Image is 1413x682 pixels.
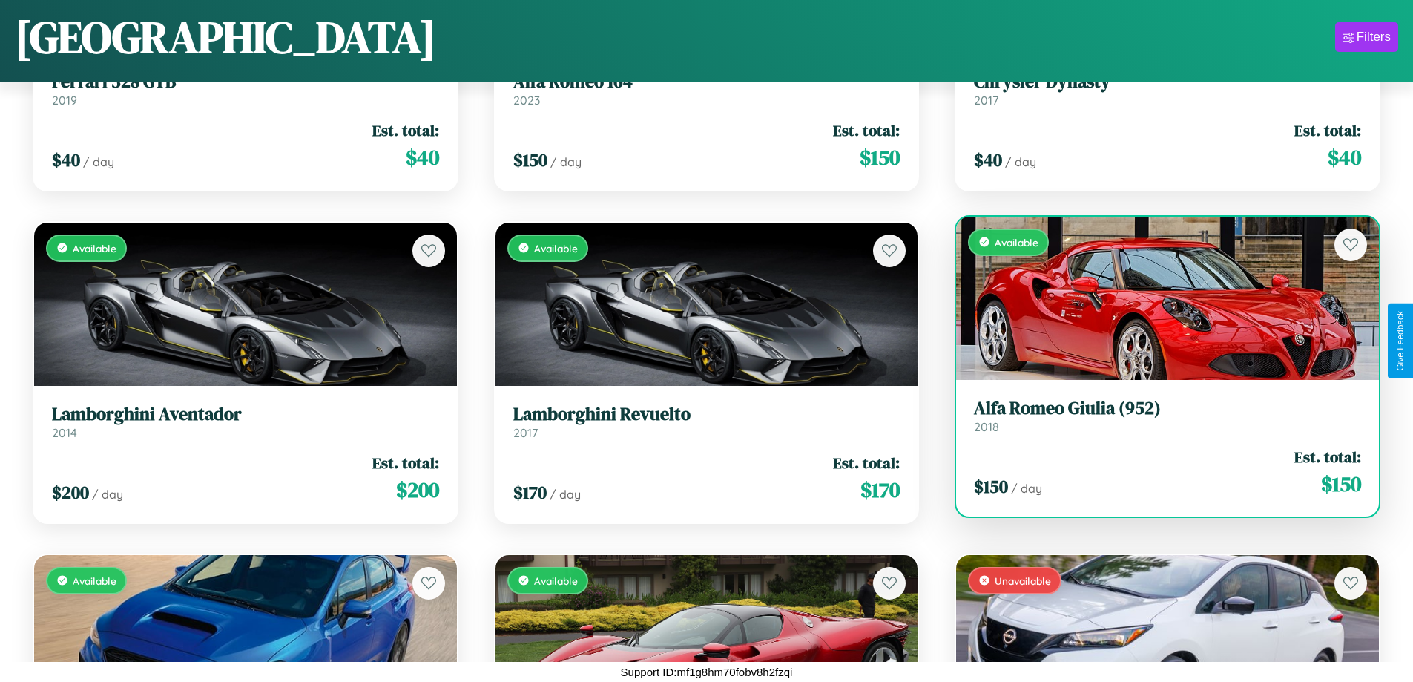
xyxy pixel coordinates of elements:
button: Filters [1335,22,1398,52]
span: / day [1011,481,1042,496]
h3: Chrysler Dynasty [974,71,1361,93]
span: / day [550,487,581,502]
span: $ 170 [513,480,547,505]
span: $ 200 [396,475,439,505]
span: $ 170 [860,475,900,505]
h1: [GEOGRAPHIC_DATA] [15,7,436,68]
span: / day [550,154,582,169]
span: $ 40 [52,148,80,172]
span: Est. total: [833,452,900,473]
span: 2018 [974,419,999,434]
span: Available [73,242,116,255]
span: Unavailable [995,574,1051,587]
span: Est. total: [372,119,439,141]
span: 2017 [513,425,538,440]
span: $ 150 [1321,469,1361,499]
span: 2023 [513,93,540,108]
span: $ 40 [406,142,439,172]
div: Give Feedback [1395,311,1406,371]
span: Available [995,236,1038,249]
span: $ 150 [513,148,547,172]
span: $ 40 [974,148,1002,172]
span: / day [1005,154,1036,169]
p: Support ID: mf1g8hm70fobv8h2fzqi [621,662,793,682]
h3: Ferrari 328 GTB [52,71,439,93]
span: $ 150 [974,474,1008,499]
span: Available [534,574,578,587]
a: Alfa Romeo 1642023 [513,71,900,108]
span: Est. total: [372,452,439,473]
span: $ 150 [860,142,900,172]
h3: Alfa Romeo 164 [513,71,900,93]
span: 2019 [52,93,77,108]
span: Est. total: [833,119,900,141]
span: Available [534,242,578,255]
span: 2017 [974,93,998,108]
span: $ 40 [1328,142,1361,172]
span: Est. total: [1294,446,1361,468]
h3: Lamborghini Aventador [52,404,439,425]
h3: Lamborghini Revuelto [513,404,900,425]
a: Chrysler Dynasty2017 [974,71,1361,108]
span: / day [83,154,114,169]
h3: Alfa Romeo Giulia (952) [974,398,1361,419]
a: Lamborghini Revuelto2017 [513,404,900,440]
a: Ferrari 328 GTB2019 [52,71,439,108]
span: $ 200 [52,480,89,505]
span: 2014 [52,425,77,440]
div: Filters [1357,30,1391,45]
span: Est. total: [1294,119,1361,141]
span: / day [92,487,123,502]
span: Available [73,574,116,587]
a: Lamborghini Aventador2014 [52,404,439,440]
a: Alfa Romeo Giulia (952)2018 [974,398,1361,434]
